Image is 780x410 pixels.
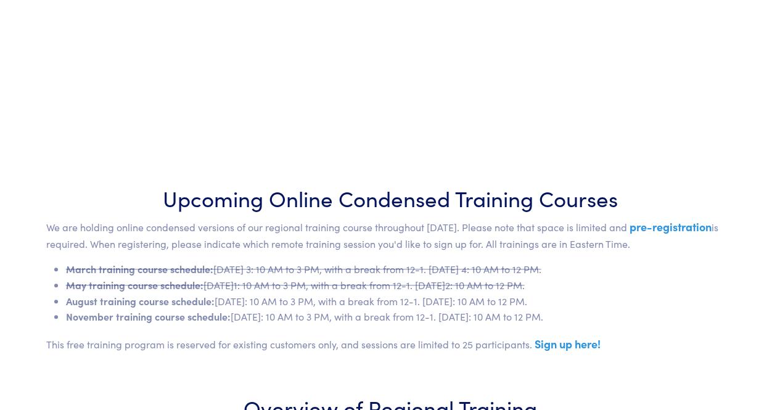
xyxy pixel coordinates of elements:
[46,182,734,213] h3: Upcoming Online Condensed Training Courses
[66,277,734,293] li: [DATE]1: 10 AM to 3 PM, with a break from 12-1. [DATE]2: 10 AM to 12 PM.
[66,278,203,292] span: May training course schedule:
[535,336,601,351] a: Sign up here!
[46,335,734,353] p: This free training program is reserved for existing customers only, and sessions are limited to 2...
[46,218,734,252] p: We are holding online condensed versions of our regional training course throughout [DATE]. Pleas...
[66,293,734,310] li: [DATE]: 10 AM to 3 PM, with a break from 12-1. [DATE]: 10 AM to 12 PM.
[66,262,213,276] span: March training course schedule:
[66,294,215,308] span: August training course schedule:
[630,219,712,234] a: pre-registration
[66,261,734,277] li: [DATE] 3: 10 AM to 3 PM, with a break from 12-1. [DATE] 4: 10 AM to 12 PM.
[66,310,231,323] span: November training course schedule:
[66,309,734,325] li: [DATE]: 10 AM to 3 PM, with a break from 12-1. [DATE]: 10 AM to 12 PM.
